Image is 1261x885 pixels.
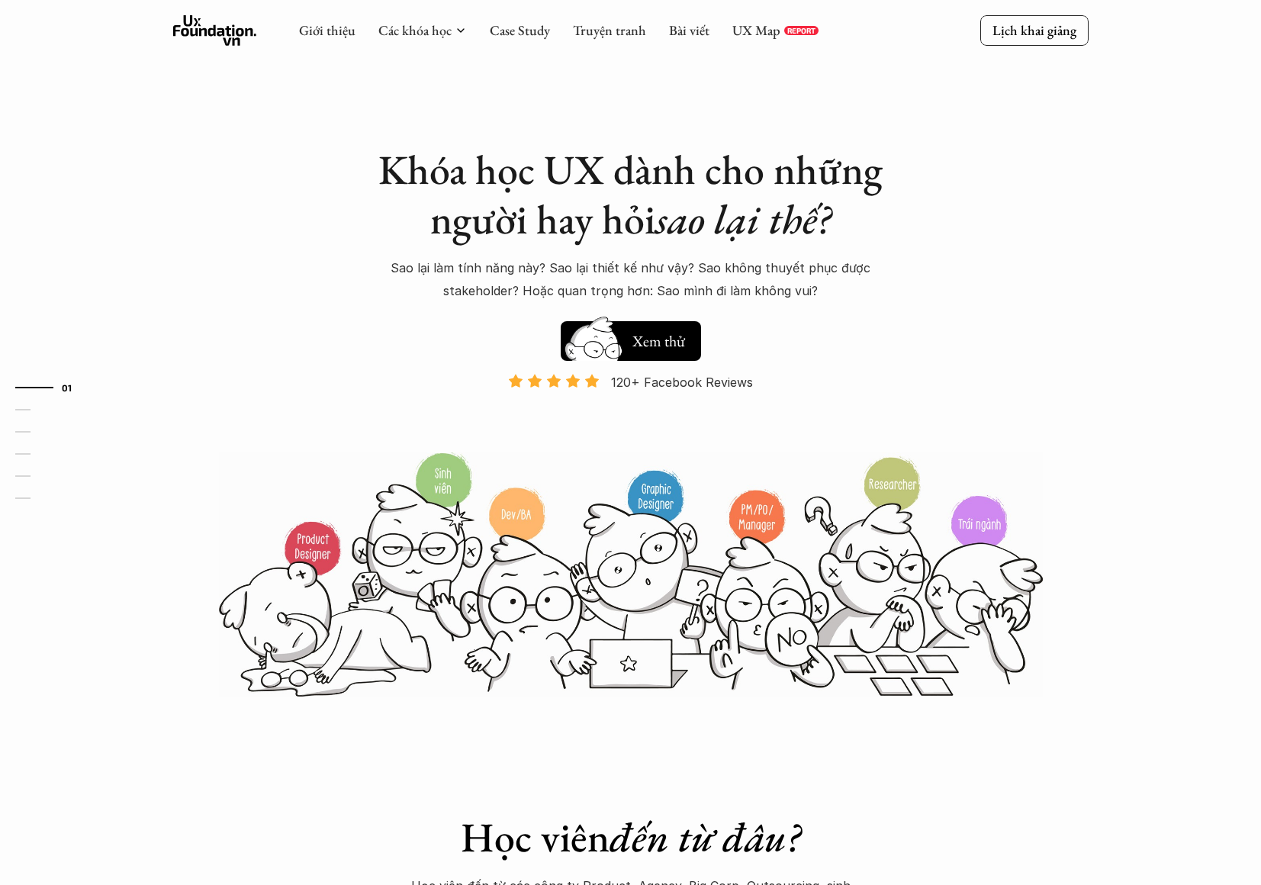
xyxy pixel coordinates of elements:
h5: Xem thử [632,330,689,352]
a: Case Study [490,21,550,39]
a: Xem thử [561,314,701,361]
a: Các khóa học [378,21,452,39]
a: UX Map [732,21,780,39]
p: Lịch khai giảng [992,21,1076,39]
a: 120+ Facebook Reviews [495,373,767,450]
h1: Học viên [364,813,898,862]
a: Truyện tranh [573,21,646,39]
p: 120+ Facebook Reviews [611,371,753,394]
p: REPORT [787,26,815,35]
a: 01 [15,378,88,397]
em: đến từ đâu? [610,810,800,864]
h1: Khóa học UX dành cho những người hay hỏi [364,145,898,244]
p: Sao lại làm tính năng này? Sao lại thiết kế như vậy? Sao không thuyết phục được stakeholder? Hoặc... [364,256,898,303]
a: REPORT [784,26,819,35]
a: Lịch khai giảng [980,15,1089,45]
strong: 01 [62,381,72,392]
a: Bài viết [669,21,709,39]
a: Giới thiệu [299,21,355,39]
em: sao lại thế? [655,192,831,246]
